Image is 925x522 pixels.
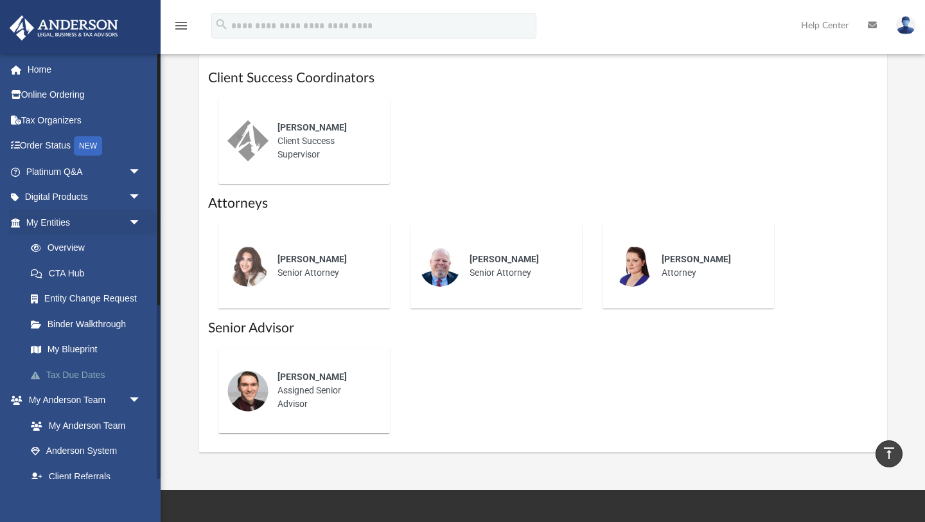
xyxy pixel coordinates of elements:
[227,246,269,287] img: thumbnail
[612,246,653,287] img: thumbnail
[653,244,765,289] div: Attorney
[269,112,381,170] div: Client Success Supervisor
[9,82,161,108] a: Online Ordering
[18,337,154,363] a: My Blueprint
[9,57,161,82] a: Home
[277,122,347,132] span: [PERSON_NAME]
[18,362,161,388] a: Tax Due Dates
[277,372,347,382] span: [PERSON_NAME]
[227,370,269,411] img: thumbnail
[662,254,731,264] span: [PERSON_NAME]
[9,184,161,210] a: Digital Productsarrow_drop_down
[896,16,915,35] img: User Pic
[269,244,381,289] div: Senior Attorney
[128,210,154,236] span: arrow_drop_down
[208,69,878,87] h1: Client Success Coordinators
[128,159,154,185] span: arrow_drop_down
[208,194,878,213] h1: Attorneys
[173,18,189,33] i: menu
[9,159,161,184] a: Platinum Q&Aarrow_drop_down
[227,120,269,161] img: thumbnail
[6,15,122,40] img: Anderson Advisors Platinum Portal
[876,440,903,467] a: vertical_align_top
[470,254,539,264] span: [PERSON_NAME]
[881,446,897,461] i: vertical_align_top
[18,235,161,261] a: Overview
[277,254,347,264] span: [PERSON_NAME]
[9,107,161,133] a: Tax Organizers
[208,319,878,337] h1: Senior Advisor
[128,184,154,211] span: arrow_drop_down
[18,260,161,286] a: CTA Hub
[419,246,461,287] img: thumbnail
[9,210,161,235] a: My Entitiesarrow_drop_down
[461,244,573,289] div: Senior Attorney
[18,413,148,438] a: My Anderson Team
[9,133,161,159] a: Order StatusNEW
[74,136,102,156] div: NEW
[18,311,161,337] a: Binder Walkthrough
[215,17,229,32] i: search
[128,388,154,414] span: arrow_drop_down
[173,24,189,33] a: menu
[18,286,161,312] a: Entity Change Request
[9,388,154,413] a: My Anderson Teamarrow_drop_down
[269,361,381,420] div: Assigned Senior Advisor
[18,438,154,464] a: Anderson System
[18,464,154,489] a: Client Referrals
